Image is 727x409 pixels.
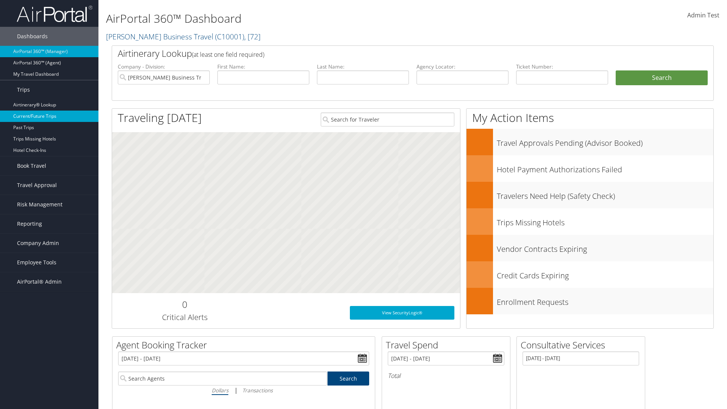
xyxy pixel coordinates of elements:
h3: Travelers Need Help (Safety Check) [497,187,713,201]
span: Travel Approval [17,176,57,195]
label: Company - Division: [118,63,210,70]
h3: Travel Approvals Pending (Advisor Booked) [497,134,713,148]
span: Risk Management [17,195,62,214]
input: Search for Traveler [321,112,454,126]
span: (at least one field required) [192,50,264,59]
span: , [ 72 ] [244,31,261,42]
h1: My Action Items [466,110,713,126]
input: Search Agents [118,372,327,386]
span: Dashboards [17,27,48,46]
span: Company Admin [17,234,59,253]
h3: Enrollment Requests [497,293,713,308]
a: View SecurityLogic® [350,306,454,320]
a: Enrollment Requests [466,288,713,314]
h2: Travel Spend [386,339,510,351]
h3: Hotel Payment Authorizations Failed [497,161,713,175]
button: Search [616,70,708,86]
span: Trips [17,80,30,99]
h2: Airtinerary Lookup [118,47,658,60]
span: Admin Test [687,11,719,19]
label: Ticket Number: [516,63,608,70]
h1: Traveling [DATE] [118,110,202,126]
h6: Total [388,372,504,380]
img: airportal-logo.png [17,5,92,23]
a: Travelers Need Help (Safety Check) [466,182,713,208]
a: Hotel Payment Authorizations Failed [466,155,713,182]
label: First Name: [217,63,309,70]
a: [PERSON_NAME] Business Travel [106,31,261,42]
h3: Credit Cards Expiring [497,267,713,281]
a: Trips Missing Hotels [466,208,713,235]
span: ( C10001 ) [215,31,244,42]
h3: Critical Alerts [118,312,251,323]
h2: Consultative Services [521,339,645,351]
a: Travel Approvals Pending (Advisor Booked) [466,129,713,155]
a: Vendor Contracts Expiring [466,235,713,261]
div: | [118,386,369,395]
label: Agency Locator: [417,63,509,70]
a: Admin Test [687,4,719,27]
label: Last Name: [317,63,409,70]
span: Book Travel [17,156,46,175]
span: Employee Tools [17,253,56,272]
h3: Vendor Contracts Expiring [497,240,713,254]
h1: AirPortal 360™ Dashboard [106,11,515,27]
h2: 0 [118,298,251,311]
a: Search [328,372,370,386]
h3: Trips Missing Hotels [497,214,713,228]
i: Dollars [212,387,228,394]
a: Credit Cards Expiring [466,261,713,288]
i: Transactions [242,387,273,394]
span: Reporting [17,214,42,233]
h2: Agent Booking Tracker [116,339,375,351]
span: AirPortal® Admin [17,272,62,291]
